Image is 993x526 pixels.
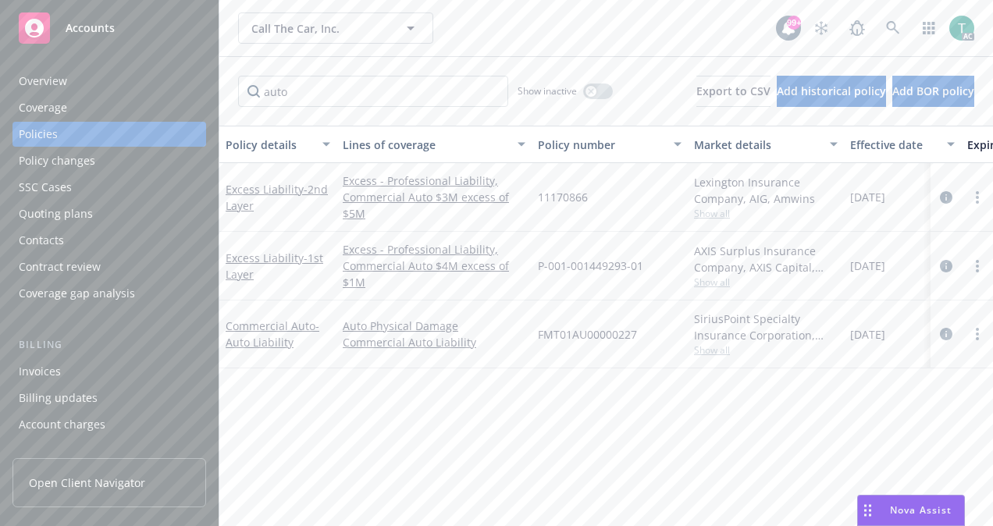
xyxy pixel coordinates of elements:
a: Excess - Professional Liability, Commercial Auto $4M excess of $1M [343,241,525,290]
a: more [968,257,987,275]
a: SSC Cases [12,175,206,200]
a: Excess Liability [226,251,323,282]
button: Call The Car, Inc. [238,12,433,44]
a: Stop snowing [806,12,837,44]
a: Accounts [12,6,206,50]
a: Policy changes [12,148,206,173]
a: Account charges [12,412,206,437]
a: circleInformation [937,325,956,343]
div: Installment plans [19,439,110,464]
div: SiriusPoint Specialty Insurance Corporation, SiriusPoint, Fairmatic Insurance, Amwins [694,311,838,343]
button: Effective date [844,126,961,163]
span: FMT01AU00000227 [538,326,637,343]
a: more [968,325,987,343]
a: Search [877,12,909,44]
button: Add historical policy [777,76,886,107]
div: Coverage gap analysis [19,281,135,306]
div: Contract review [19,254,101,279]
a: Contacts [12,228,206,253]
a: Invoices [12,359,206,384]
span: Open Client Navigator [29,474,145,491]
span: - 2nd Layer [226,182,328,213]
span: 11170866 [538,189,588,205]
div: SSC Cases [19,175,72,200]
a: Commercial Auto [226,318,319,350]
button: Lines of coverage [336,126,532,163]
div: Billing [12,337,206,353]
span: - 1st Layer [226,251,323,282]
a: Installment plans [12,439,206,464]
span: Add BOR policy [892,84,974,98]
span: Export to CSV [696,84,771,98]
span: [DATE] [850,189,885,205]
a: Auto Physical Damage [343,318,525,334]
div: Billing updates [19,386,98,410]
div: Coverage [19,95,67,120]
button: Policy details [219,126,336,163]
a: Coverage gap analysis [12,281,206,306]
div: Lexington Insurance Company, AIG, Amwins [694,174,838,207]
span: [DATE] [850,258,885,274]
div: Quoting plans [19,201,93,226]
div: Policy details [226,137,313,153]
div: Drag to move [858,496,877,525]
a: Overview [12,69,206,94]
a: Coverage [12,95,206,120]
input: Filter by keyword... [238,76,508,107]
button: Policy number [532,126,688,163]
button: Market details [688,126,844,163]
a: Quoting plans [12,201,206,226]
span: P-001-001449293-01 [538,258,643,274]
a: Excess - Professional Liability, Commercial Auto $3M excess of $5M [343,172,525,222]
a: circleInformation [937,257,956,275]
div: Lines of coverage [343,137,508,153]
span: Accounts [66,22,115,34]
div: Invoices [19,359,61,384]
span: Show inactive [518,84,577,98]
span: Nova Assist [890,503,952,517]
button: Export to CSV [696,76,771,107]
img: photo [949,16,974,41]
span: Show all [694,275,838,289]
a: circleInformation [937,188,956,207]
a: Contract review [12,254,206,279]
span: Show all [694,343,838,357]
span: Call The Car, Inc. [251,20,386,37]
span: Show all [694,207,838,220]
button: Nova Assist [857,495,965,526]
div: Contacts [19,228,64,253]
a: Billing updates [12,386,206,410]
button: Add BOR policy [892,76,974,107]
div: 99+ [787,16,801,30]
a: Report a Bug [842,12,873,44]
div: Account charges [19,412,105,437]
a: more [968,188,987,207]
div: Effective date [850,137,938,153]
div: Policy changes [19,148,95,173]
a: Policies [12,122,206,147]
div: AXIS Surplus Insurance Company, AXIS Capital, Amwins [694,243,838,275]
span: Add historical policy [777,84,886,98]
div: Policies [19,122,58,147]
a: Excess Liability [226,182,328,213]
a: Switch app [913,12,945,44]
div: Overview [19,69,67,94]
div: Policy number [538,137,664,153]
div: Market details [694,137,820,153]
a: Commercial Auto Liability [343,334,525,350]
span: [DATE] [850,326,885,343]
